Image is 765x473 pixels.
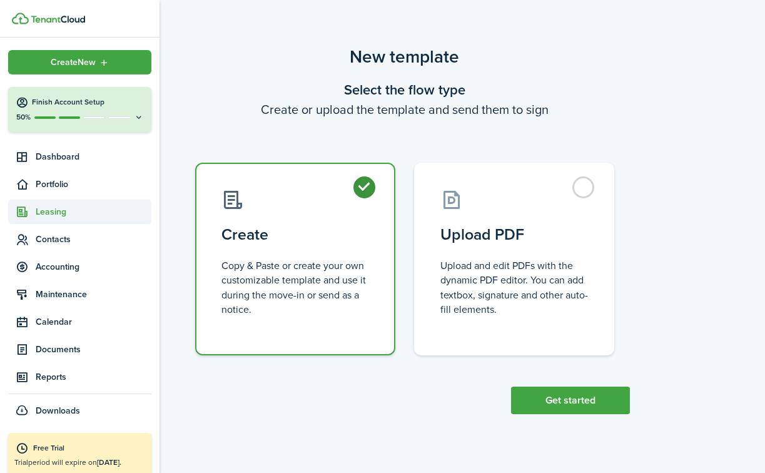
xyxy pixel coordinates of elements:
span: Create New [51,58,96,67]
span: Documents [36,343,151,356]
span: Reports [36,370,151,384]
span: Contacts [36,233,151,246]
button: Finish Account Setup50% [8,87,151,132]
span: Leasing [36,205,151,218]
control-radio-card-description: Upload and edit PDFs with the dynamic PDF editor. You can add textbox, signature and other auto-f... [440,258,588,317]
div: Free Trial [33,442,145,455]
p: Trial [14,457,145,468]
span: Calendar [36,315,151,328]
wizard-step-header-description: Create or upload the template and send them to sign [180,100,630,119]
span: Dashboard [36,150,151,163]
button: Open menu [8,50,151,74]
button: Get started [511,387,630,414]
h4: Finish Account Setup [32,97,144,108]
span: Accounting [36,260,151,273]
wizard-step-header-title: Select the flow type [180,79,630,100]
b: [DATE]. [97,457,121,468]
a: Reports [8,365,151,389]
a: Dashboard [8,145,151,169]
img: TenantCloud [31,16,85,23]
scenario-title: New template [180,44,630,70]
control-radio-card-title: Create [221,223,369,246]
p: 50% [16,112,31,123]
span: Portfolio [36,178,151,191]
span: period will expire on [28,457,121,468]
control-radio-card-title: Upload PDF [440,223,588,246]
span: Downloads [36,404,80,417]
img: TenantCloud [12,13,29,24]
span: Maintenance [36,288,151,301]
control-radio-card-description: Copy & Paste or create your own customizable template and use it during the move-in or send as a ... [221,258,369,317]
